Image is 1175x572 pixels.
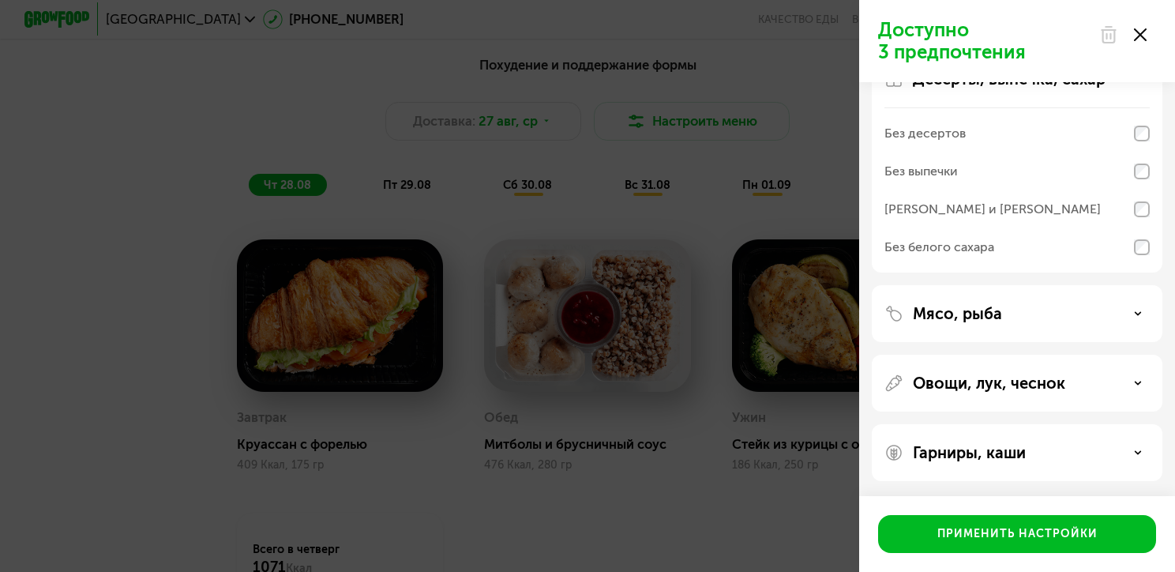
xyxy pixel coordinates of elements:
[884,124,966,143] div: Без десертов
[913,374,1065,393] p: Овощи, лук, чеснок
[913,443,1026,462] p: Гарниры, каши
[878,515,1156,553] button: Применить настройки
[937,526,1098,542] div: Применить настройки
[884,200,1101,219] div: [PERSON_NAME] и [PERSON_NAME]
[884,162,958,181] div: Без выпечки
[884,238,994,257] div: Без белого сахара
[878,19,1090,63] p: Доступно 3 предпочтения
[913,304,1002,323] p: Мясо, рыба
